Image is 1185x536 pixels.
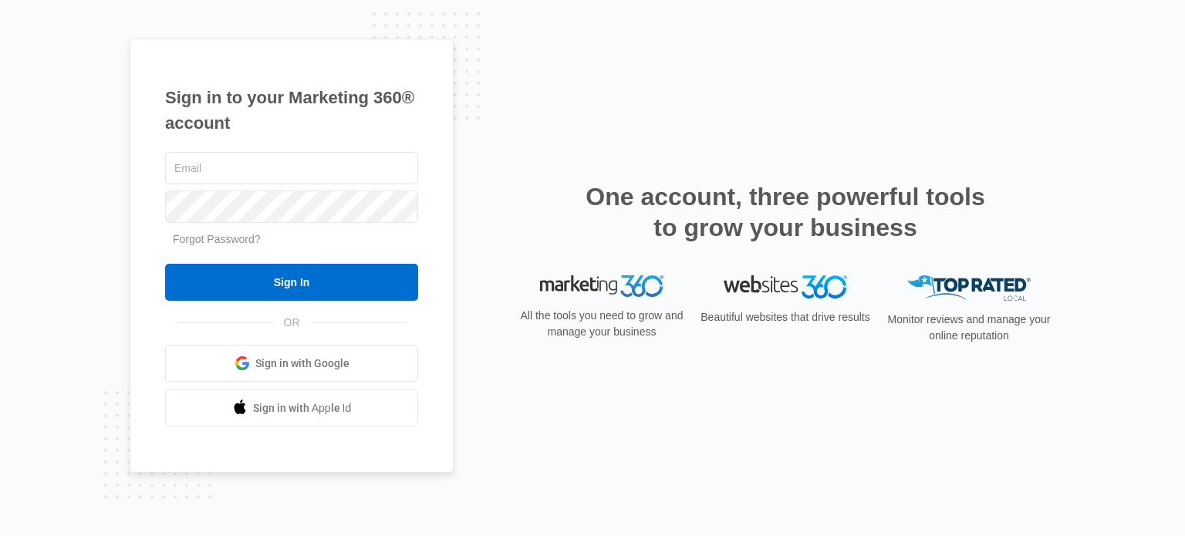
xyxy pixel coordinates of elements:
img: Marketing 360 [540,275,663,297]
p: All the tools you need to grow and manage your business [515,308,688,340]
a: Sign in with Apple Id [165,389,418,426]
input: Sign In [165,264,418,301]
input: Email [165,152,418,184]
a: Sign in with Google [165,345,418,382]
h2: One account, three powerful tools to grow your business [581,181,990,243]
p: Monitor reviews and manage your online reputation [883,312,1055,344]
p: Beautiful websites that drive results [699,309,872,325]
span: OR [273,315,311,331]
span: Sign in with Google [255,356,349,372]
a: Forgot Password? [173,233,261,245]
h1: Sign in to your Marketing 360® account [165,85,418,136]
img: Websites 360 [724,275,847,298]
img: Top Rated Local [907,275,1031,301]
span: Sign in with Apple Id [253,400,352,416]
